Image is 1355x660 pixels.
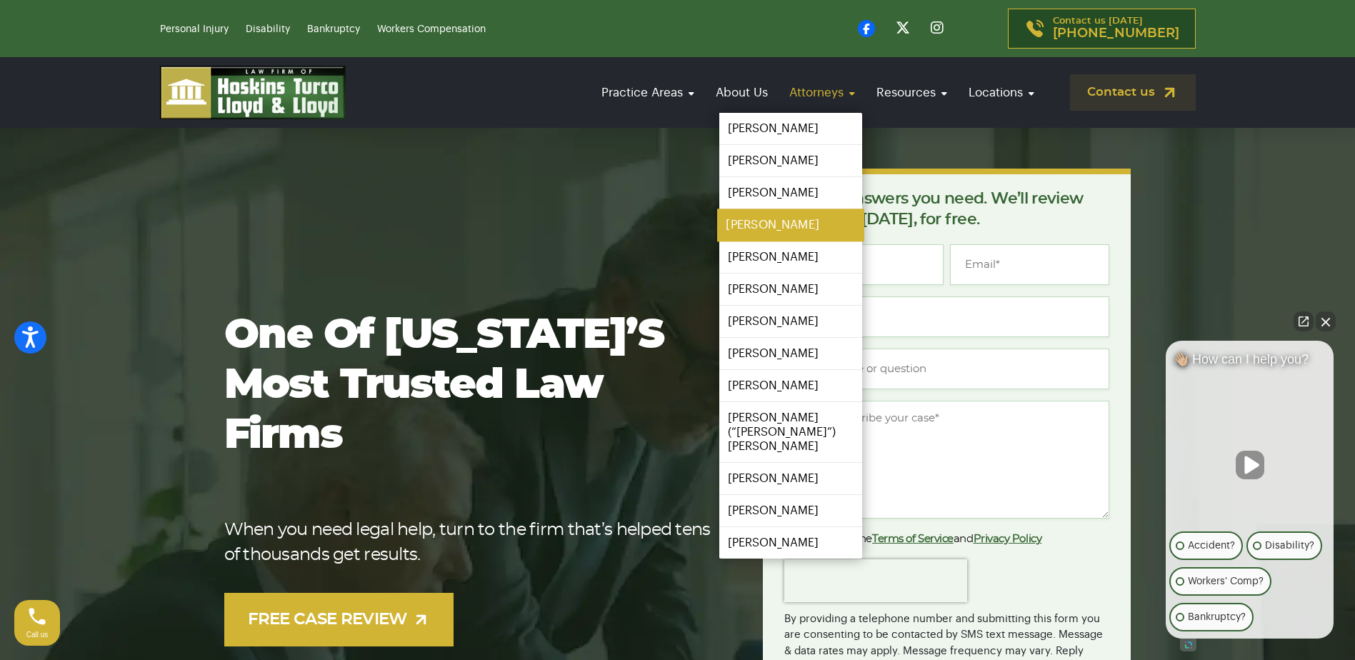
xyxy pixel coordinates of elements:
[26,631,49,639] span: Call us
[1316,311,1336,331] button: Close Intaker Chat Widget
[784,559,967,602] iframe: reCAPTCHA
[719,370,862,401] a: [PERSON_NAME]
[719,306,862,337] a: [PERSON_NAME]
[246,24,290,34] a: Disability
[961,72,1041,113] a: Locations
[784,349,1109,389] input: Type of case or question
[224,311,718,461] h1: One of [US_STATE]’s most trusted law firms
[1188,609,1246,626] p: Bankruptcy?
[784,531,1041,548] label: I agree to the and
[719,177,862,209] a: [PERSON_NAME]
[160,24,229,34] a: Personal Injury
[719,527,862,559] a: [PERSON_NAME]
[719,402,862,462] a: [PERSON_NAME] (“[PERSON_NAME]”) [PERSON_NAME]
[872,534,954,544] a: Terms of Service
[307,24,360,34] a: Bankruptcy
[1188,573,1264,590] p: Workers' Comp?
[1236,451,1264,479] button: Unmute video
[719,495,862,526] a: [PERSON_NAME]
[719,145,862,176] a: [PERSON_NAME]
[1294,311,1314,331] a: Open direct chat
[377,24,486,34] a: Workers Compensation
[224,593,454,646] a: FREE CASE REVIEW
[594,72,701,113] a: Practice Areas
[1070,74,1196,111] a: Contact us
[1053,26,1179,41] span: [PHONE_NUMBER]
[412,611,430,629] img: arrow-up-right-light.svg
[974,534,1042,544] a: Privacy Policy
[1053,16,1179,41] p: Contact us [DATE]
[784,244,944,285] input: Full Name
[1180,639,1196,651] a: Open intaker chat
[719,338,862,369] a: [PERSON_NAME]
[719,274,862,305] a: [PERSON_NAME]
[1008,9,1196,49] a: Contact us [DATE][PHONE_NUMBER]
[719,241,862,273] a: [PERSON_NAME]
[784,296,1109,337] input: Phone*
[1166,351,1334,374] div: 👋🏼 How can I help you?
[160,66,346,119] img: logo
[782,72,862,113] a: Attorneys
[784,189,1109,230] p: Get the answers you need. We’ll review your case [DATE], for free.
[224,518,718,568] p: When you need legal help, turn to the firm that’s helped tens of thousands get results.
[717,209,864,241] a: [PERSON_NAME]
[1265,537,1314,554] p: Disability?
[719,113,862,144] a: [PERSON_NAME]
[709,72,775,113] a: About Us
[719,463,862,494] a: [PERSON_NAME]
[950,244,1109,285] input: Email*
[869,72,954,113] a: Resources
[1188,537,1235,554] p: Accident?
